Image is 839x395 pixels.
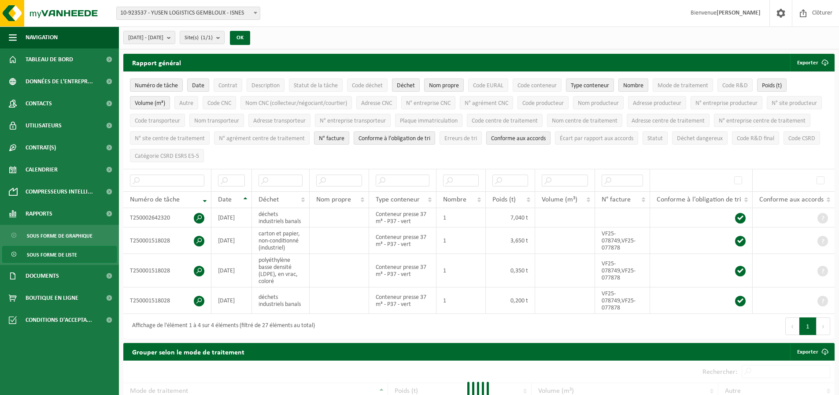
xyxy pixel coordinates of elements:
span: Code transporteur [135,118,180,124]
span: Adresse CNC [361,100,392,107]
span: Code centre de traitement [472,118,538,124]
span: N° entreprise centre de traitement [719,118,806,124]
span: 10-923537 - YUSEN LOGISTICS GEMBLOUX - ISNES [117,7,260,19]
span: Mode de traitement [658,82,708,89]
button: Site(s)(1/1) [180,31,225,44]
td: VF25-078749,VF25-077878 [595,287,650,314]
span: Conforme à l’obligation de tri [657,196,741,203]
button: Statut de la tâcheStatut de la tâche: Activate to sort [289,78,343,92]
button: Numéro de tâcheNuméro de tâche: Activate to remove sorting [130,78,183,92]
td: déchets industriels banals [252,208,310,227]
span: 10-923537 - YUSEN LOGISTICS GEMBLOUX - ISNES [116,7,260,20]
span: Sous forme de graphique [27,227,92,244]
button: 1 [799,317,817,335]
span: N° facture [319,135,344,142]
button: Type conteneurType conteneur: Activate to sort [566,78,614,92]
div: Affichage de l'élément 1 à 4 sur 4 éléments (filtré de 27 éléments au total) [128,318,315,334]
button: Poids (t)Poids (t): Activate to sort [757,78,787,92]
span: Conforme à l’obligation de tri [359,135,430,142]
a: Exporter [790,343,834,361]
td: Conteneur presse 37 m³ - P37 - vert [369,254,437,287]
span: Code déchet [352,82,383,89]
span: N° entreprise transporteur [320,118,386,124]
button: Catégorie CSRD ESRS E5-5Catégorie CSRD ESRS E5-5: Activate to sort [130,149,204,162]
button: Code transporteurCode transporteur: Activate to sort [130,114,185,127]
span: Volume (m³) [542,196,577,203]
td: T250001518028 [123,254,211,287]
td: T250001518028 [123,287,211,314]
button: N° entreprise transporteurN° entreprise transporteur: Activate to sort [315,114,391,127]
button: NombreNombre: Activate to sort [618,78,648,92]
span: Contrat(s) [26,137,56,159]
button: Mode de traitementMode de traitement: Activate to sort [653,78,713,92]
span: Nom propre [429,82,459,89]
td: T250001518028 [123,227,211,254]
button: Nom producteurNom producteur: Activate to sort [573,96,624,109]
span: N° site producteur [772,100,817,107]
span: Site(s) [185,31,213,45]
span: Déchet [397,82,415,89]
td: [DATE] [211,254,252,287]
td: [DATE] [211,287,252,314]
button: N° factureN° facture: Activate to sort [314,131,349,145]
button: Écart par rapport aux accordsÉcart par rapport aux accords: Activate to sort [555,131,638,145]
strong: [PERSON_NAME] [717,10,761,16]
td: déchets industriels banals [252,287,310,314]
button: Nom propreNom propre: Activate to sort [424,78,464,92]
button: DateDate: Activate to sort [187,78,209,92]
span: Contrat [218,82,237,89]
button: Code R&DCode R&amp;D: Activate to sort [717,78,753,92]
button: N° entreprise CNCN° entreprise CNC: Activate to sort [401,96,455,109]
button: Exporter [790,54,834,71]
span: N° agrément centre de traitement [219,135,305,142]
h2: Grouper selon le mode de traitement [123,343,253,360]
h2: Rapport général [123,54,190,71]
span: N° entreprise CNC [406,100,451,107]
span: Rapports [26,203,52,225]
span: Données de l'entrepr... [26,71,93,93]
span: Écart par rapport aux accords [560,135,633,142]
button: Adresse CNCAdresse CNC: Activate to sort [356,96,397,109]
span: Code R&D final [737,135,774,142]
button: Déchet dangereux : Activate to sort [672,131,728,145]
span: Nom producteur [578,100,619,107]
button: N° site centre de traitementN° site centre de traitement: Activate to sort [130,131,210,145]
span: Nom propre [316,196,351,203]
span: Numéro de tâche [135,82,178,89]
button: Conforme aux accords : Activate to sort [486,131,551,145]
button: Conforme à l’obligation de tri : Activate to sort [354,131,435,145]
span: Volume (m³) [135,100,165,107]
td: VF25-078749,VF25-077878 [595,254,650,287]
button: Nom transporteurNom transporteur: Activate to sort [189,114,244,127]
button: Code R&D finalCode R&amp;D final: Activate to sort [732,131,779,145]
span: Date [218,196,232,203]
a: Sous forme de liste [2,246,117,263]
button: ContratContrat: Activate to sort [214,78,242,92]
span: Déchet dangereux [677,135,723,142]
td: 1 [436,287,486,314]
button: Volume (m³)Volume (m³): Activate to sort [130,96,170,109]
button: OK [230,31,250,45]
span: N° entreprise producteur [695,100,758,107]
span: Code conteneur [517,82,557,89]
span: Numéro de tâche [130,196,180,203]
button: N° agrément CNCN° agrément CNC: Activate to sort [460,96,513,109]
td: 3,650 t [486,227,535,254]
button: N° agrément centre de traitementN° agrément centre de traitement: Activate to sort [214,131,310,145]
td: 1 [436,254,486,287]
button: Code producteurCode producteur: Activate to sort [517,96,569,109]
td: [DATE] [211,227,252,254]
button: Nom CNC (collecteur/négociant/courtier)Nom CNC (collecteur/négociant/courtier): Activate to sort [240,96,352,109]
span: N° agrément CNC [465,100,508,107]
span: [DATE] - [DATE] [128,31,163,45]
button: N° site producteurN° site producteur : Activate to sort [767,96,822,109]
td: 1 [436,227,486,254]
span: Adresse transporteur [253,118,306,124]
button: Erreurs de triErreurs de tri: Activate to sort [440,131,482,145]
span: Code EURAL [473,82,503,89]
td: polyéthylène basse densité (LDPE), en vrac, coloré [252,254,310,287]
span: N° site centre de traitement [135,135,205,142]
span: Statut [647,135,663,142]
span: Conforme aux accords [759,196,824,203]
span: Boutique en ligne [26,287,78,309]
